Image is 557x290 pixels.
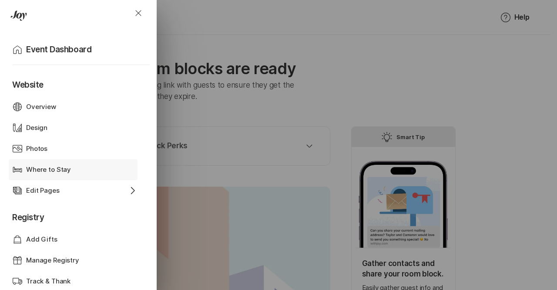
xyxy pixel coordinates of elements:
[12,159,141,180] a: Where to Stay
[26,165,71,175] p: Where to Stay
[26,276,70,287] p: Track & Thank
[12,250,141,271] a: Manage Registry
[12,138,141,159] a: Photos
[123,3,154,24] button: Close
[26,186,60,196] p: Edit Pages
[26,256,79,266] p: Manage Registry
[12,229,141,250] a: Add Gifts
[12,201,141,229] p: Registry
[12,38,150,61] a: Event Dashboard
[12,96,141,117] a: Overview
[26,235,57,245] p: Add Gifts
[26,44,91,56] p: Event Dashboard
[12,117,141,138] a: Design
[26,144,47,154] p: Photos
[26,102,56,112] p: Overview
[12,68,141,96] p: Website
[26,123,47,133] p: Design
